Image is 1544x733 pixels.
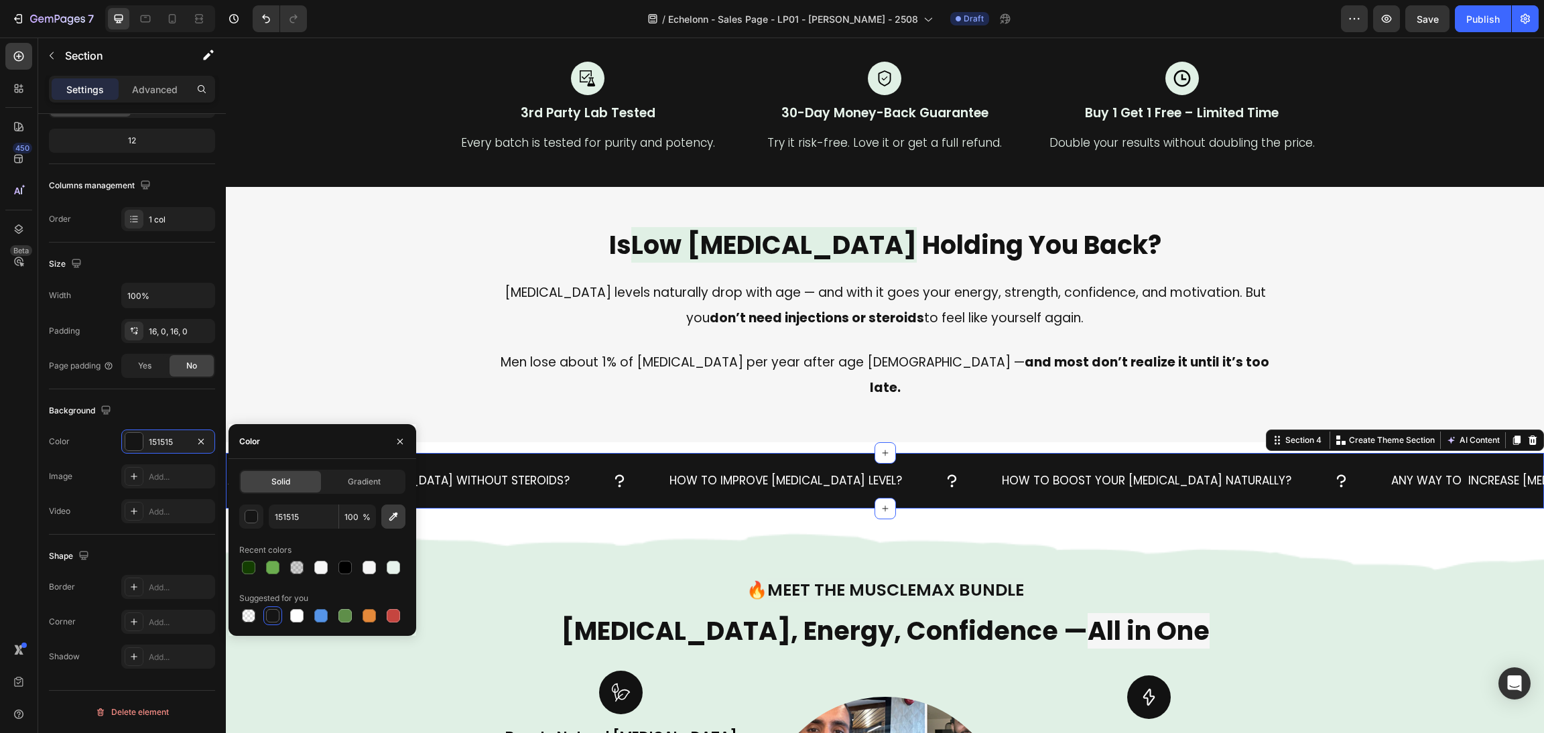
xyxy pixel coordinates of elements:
[149,651,212,663] div: Add...
[253,5,307,32] div: Undo/Redo
[49,470,72,482] div: Image
[1057,397,1098,409] div: Section 4
[862,576,984,611] span: All in One
[149,214,212,226] div: 1 col
[149,506,212,518] div: Add...
[269,505,338,529] input: Eg: FFFFFF
[49,289,71,302] div: Width
[88,11,94,27] p: 7
[275,689,516,710] p: Boosts Natural [MEDICAL_DATA]
[2,433,344,454] p: any way to increase [MEDICAL_DATA] without steroids?
[16,190,1302,225] h2: Is Holding You Back?
[662,12,665,26] span: /
[239,544,292,556] div: Recent colors
[13,143,32,153] div: 450
[10,245,32,256] div: Beta
[49,177,153,195] div: Columns management
[1218,395,1277,411] button: AI Content
[239,436,260,448] div: Color
[149,616,212,628] div: Add...
[522,64,796,87] p: 30-Day Money-Back Guarantee
[259,312,1060,363] p: Men lose about 1% of [MEDICAL_DATA] per year after age [DEMOGRAPHIC_DATA] —
[149,436,188,448] div: 151515
[138,360,151,372] span: Yes
[1455,5,1511,32] button: Publish
[49,213,71,225] div: Order
[803,693,1044,715] p: Increases Energy & Stamina
[49,702,215,723] button: Delete element
[363,511,371,523] span: %
[49,547,92,565] div: Shape
[348,476,381,488] span: Gradient
[1165,433,1507,454] p: any way to increase [MEDICAL_DATA] without steroids?
[644,316,1044,359] strong: and most don’t realize it until it’s too late.
[1405,5,1450,32] button: Save
[95,704,169,720] div: Delete element
[49,505,70,517] div: Video
[149,326,212,338] div: 16, 0, 16, 0
[373,633,417,677] img: gempages_545224320612303933-baf722dc-c9c5-42a3-b190-562060c4c3a5.svg
[819,64,1093,87] p: Buy 1 Get 1 Free – Limited Time
[522,95,796,116] p: Try it risk-free. Love it or get a full refund.
[405,190,691,225] span: Low [MEDICAL_DATA]
[49,581,75,593] div: Border
[49,651,80,663] div: Shadow
[122,283,214,308] input: Auto
[901,638,945,681] img: gempages_545224320612303933-4d51b059-4114-4a71-9beb-5c722a6e7a81.svg
[65,48,175,64] p: Section
[66,82,104,96] p: Settings
[49,616,76,628] div: Corner
[776,433,1066,454] p: how to boost your [MEDICAL_DATA] naturally?
[49,255,84,273] div: Size
[259,243,1060,293] p: [MEDICAL_DATA] levels naturally drop with age — and with it goes your energy, strength, confidenc...
[444,433,676,454] p: how to improve [MEDICAL_DATA] level?
[484,271,698,289] strong: don’t need injections or steroids
[940,24,973,58] img: gempages_545224320612303933-9cfcfc37-648a-40cc-86c7-e90a40cb829a.svg
[226,38,1544,733] iframe: Design area
[1498,667,1531,699] div: Open Intercom Messenger
[49,436,70,448] div: Color
[521,541,541,564] span: 🔥
[541,541,798,564] span: Meet the MuscleMax Bundle
[1466,12,1500,26] div: Publish
[149,471,212,483] div: Add...
[186,360,197,372] span: No
[49,402,114,420] div: Background
[271,476,290,488] span: Solid
[819,95,1093,116] p: Double your results without doubling the price.
[52,131,212,150] div: 12
[964,13,984,25] span: Draft
[1123,397,1209,409] p: Create Theme Section
[273,576,1045,611] h2: [MEDICAL_DATA], Energy, Confidence —
[1417,13,1439,25] span: Save
[668,12,918,26] span: Echelonn - Sales Page - LP01 - [PERSON_NAME] - 2508
[239,592,308,604] div: Suggested for you
[49,360,114,372] div: Page padding
[132,82,178,96] p: Advanced
[5,5,100,32] button: 7
[49,325,80,337] div: Padding
[149,582,212,594] div: Add...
